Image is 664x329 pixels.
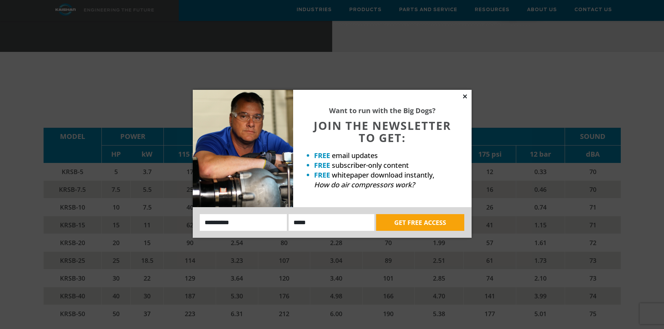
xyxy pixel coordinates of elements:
span: email updates [332,151,378,160]
button: Close [462,93,468,100]
span: whitepaper download instantly, [332,170,434,180]
em: How do air compressors work? [314,180,415,189]
input: Name: [200,214,287,231]
span: subscriber-only content [332,160,409,170]
strong: FREE [314,151,330,160]
button: GET FREE ACCESS [376,214,464,231]
strong: Want to run with the Big Dogs? [329,106,436,115]
strong: FREE [314,170,330,180]
span: JOIN THE NEWSLETTER TO GET: [314,118,451,145]
input: Email [289,214,374,231]
strong: FREE [314,160,330,170]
